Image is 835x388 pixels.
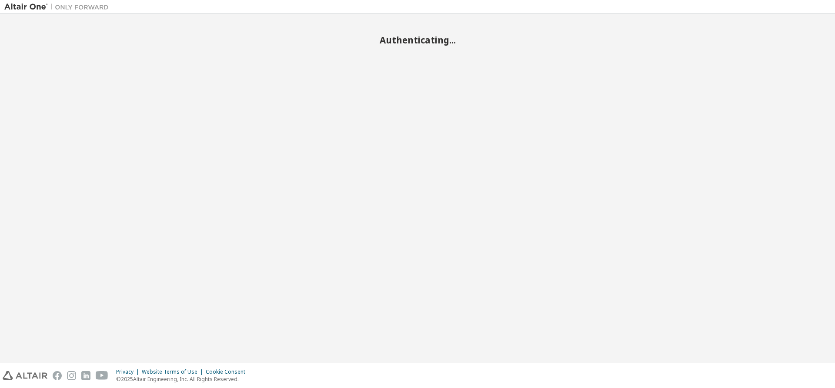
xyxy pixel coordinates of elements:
img: linkedin.svg [81,371,90,380]
div: Privacy [116,368,142,375]
img: youtube.svg [96,371,108,380]
div: Website Terms of Use [142,368,206,375]
img: facebook.svg [53,371,62,380]
div: Cookie Consent [206,368,250,375]
p: © 2025 Altair Engineering, Inc. All Rights Reserved. [116,375,250,383]
img: instagram.svg [67,371,76,380]
img: Altair One [4,3,113,11]
img: altair_logo.svg [3,371,47,380]
h2: Authenticating... [4,34,831,46]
